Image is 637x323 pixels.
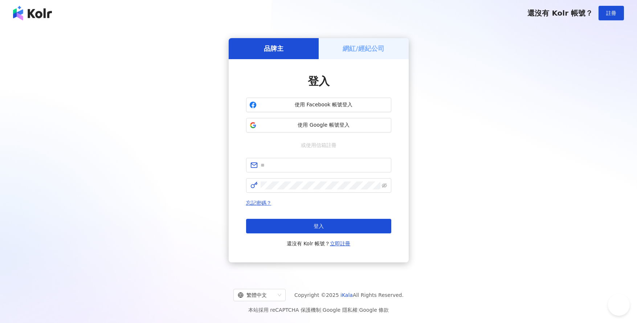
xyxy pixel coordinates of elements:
button: 使用 Google 帳號登入 [246,118,391,132]
span: | [321,307,323,313]
a: Google 條款 [359,307,389,313]
span: 登入 [314,223,324,229]
span: 使用 Facebook 帳號登入 [260,101,388,109]
a: Google 隱私權 [323,307,358,313]
span: eye-invisible [382,183,387,188]
button: 登入 [246,219,391,233]
span: 登入 [308,75,330,87]
span: 還沒有 Kolr 帳號？ [527,9,593,17]
span: 本站採用 reCAPTCHA 保護機制 [248,306,389,314]
img: logo [13,6,52,20]
a: 立即註冊 [330,241,350,246]
button: 註冊 [599,6,624,20]
a: iKala [340,292,353,298]
span: 或使用信箱註冊 [296,141,342,149]
span: 使用 Google 帳號登入 [260,122,388,129]
h5: 網紅/經紀公司 [343,44,384,53]
button: 使用 Facebook 帳號登入 [246,98,391,112]
div: 繁體中文 [238,289,275,301]
a: 忘記密碼？ [246,200,271,206]
iframe: Help Scout Beacon - Open [608,294,630,316]
h5: 品牌主 [264,44,283,53]
span: 還沒有 Kolr 帳號？ [287,239,351,248]
span: Copyright © 2025 All Rights Reserved. [294,291,404,299]
span: 註冊 [606,10,616,16]
span: | [358,307,359,313]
